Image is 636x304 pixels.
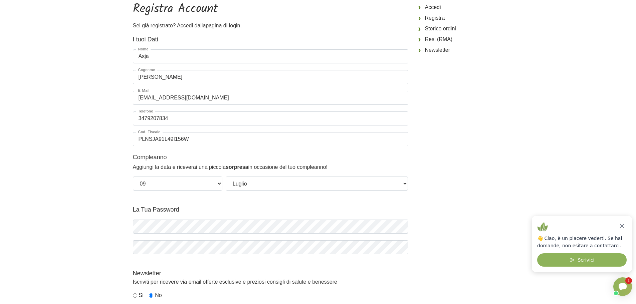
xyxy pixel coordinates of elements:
iframe: Smartsupp widget button [613,277,632,296]
label: Cognome [136,68,157,72]
label: Cod. Fiscale [136,130,163,134]
h1: Registra Account [133,2,408,16]
strong: sorpresa [226,164,248,170]
p: Sei già registrato? Accedi dalla . [133,22,408,30]
label: Si [139,291,144,299]
input: E-Mail [133,91,408,105]
label: Telefono [136,109,156,113]
legend: La Tua Password [133,205,408,214]
p: Iscriviti per ricevere via email offerte esclusive e preziosi consigli di salute e benessere [133,278,408,286]
input: Telefono [133,111,408,125]
iframe: Smartsupp widget popup [532,216,632,272]
a: Storico ordini [418,23,503,34]
a: Registra [418,13,503,23]
a: Accedi [418,2,503,13]
a: pagina di login [206,23,240,28]
label: Nome [136,47,151,51]
input: Cod. Fiscale [133,132,408,146]
label: E-Mail [136,89,152,92]
legend: Newsletter [133,269,408,278]
input: Cognome [133,70,408,84]
legend: Compleanno [133,153,408,162]
legend: I tuoi Dati [133,35,408,44]
a: Newsletter [418,45,503,55]
p: Aggiungi la data e riceverai una piccola in occasione del tuo compleanno! [133,162,408,171]
input: Nome [133,49,408,63]
a: Resi (RMA) [418,34,503,45]
label: No [155,291,162,299]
